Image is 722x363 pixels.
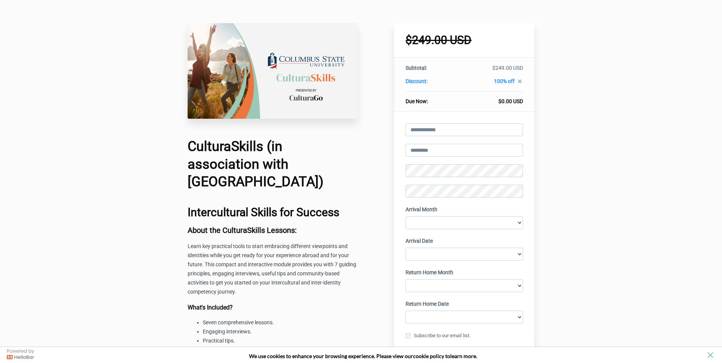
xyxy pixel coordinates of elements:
[188,23,357,119] img: 242b6dd-efc7-605-183c-0874e0a103d_CSU_Logo_1_.png
[406,205,437,214] label: Arrival Month
[203,338,235,344] span: Practical tips.
[406,77,455,92] th: Discount:
[406,332,470,340] label: Subscribe to our email list.
[406,65,427,71] span: Subtotal:
[406,268,453,277] label: Return Home Month
[445,353,450,359] strong: to
[203,328,252,335] span: Engaging interviews.
[450,353,477,359] span: learn more.
[517,78,523,85] i: close
[203,319,273,325] span: Seven comprehensive lessons
[413,353,444,359] a: cookie policy
[406,300,449,309] label: Return Home Date
[203,346,357,355] li: Community-based activities.
[706,350,715,360] button: close
[498,98,523,104] span: $0.00 USD
[188,243,356,295] span: Learn key practical tools to start embracing different viewpoints and identities while you get re...
[406,333,411,338] input: Subscribe to our email list.
[494,78,515,84] span: 100% off
[273,319,274,325] span: .
[406,92,455,105] th: Due Now:
[188,304,357,311] h4: What's Included?
[188,206,357,218] h2: Intercultural Skills for Success
[188,138,357,191] h1: CulturaSkills (in association with [GEOGRAPHIC_DATA])
[249,353,413,359] span: We use cookies to enhance your browsing experience. Please view our
[455,64,523,77] td: $249.00 USD
[406,237,433,246] label: Arrival Date
[515,78,523,86] a: close
[406,35,523,46] h1: $249.00 USD
[188,226,357,234] h3: About the CulturaSkills Lessons:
